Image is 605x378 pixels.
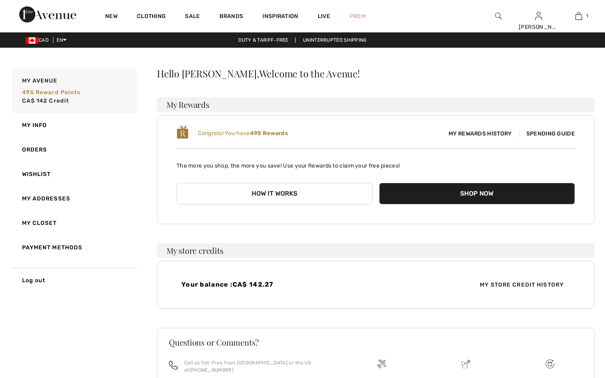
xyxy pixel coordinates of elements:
[250,130,288,137] b: 495 Rewards
[379,183,575,204] button: Shop Now
[10,268,137,293] a: Log out
[181,281,371,288] h4: Your balance :
[262,13,298,21] span: Inspiration
[157,243,595,258] h3: My store credits
[19,6,76,22] img: 1ère Avenue
[169,361,178,370] img: call
[10,235,137,260] a: Payment Methods
[519,23,558,31] div: [PERSON_NAME]
[535,11,542,21] img: My Info
[184,359,330,374] p: Call us Toll-Free from [GEOGRAPHIC_DATA] or the US at
[473,281,570,289] span: My Store Credit History
[442,129,518,138] span: My Rewards History
[10,137,137,162] a: Orders
[22,89,81,96] span: 495 Reward points
[185,13,200,21] a: Sale
[26,37,39,44] img: Canadian Dollar
[520,130,575,137] span: Spending Guide
[575,11,582,21] img: My Bag
[318,12,330,20] a: Live
[259,69,360,78] span: Welcome to the Avenue!
[169,338,583,346] h3: Questions or Comments?
[535,12,542,20] a: Sign In
[461,360,470,368] img: Delivery is a breeze since we pay the duties!
[22,97,69,104] span: CA$ 142 Credit
[57,37,67,43] span: EN
[198,130,288,137] span: Congrats! You have
[10,113,137,137] a: My Info
[26,37,52,43] span: CAD
[349,12,365,20] a: Prom
[10,186,137,211] a: My Addresses
[377,360,386,368] img: Free shipping on orders over $99
[177,155,575,170] p: The more you shop, the more you save! Use your Rewards to claim your free pieces!
[219,13,244,21] a: Brands
[586,12,588,20] span: 1
[233,281,274,288] span: CA$ 142.27
[157,97,595,112] h3: My Rewards
[189,367,233,373] a: [PHONE_NUMBER]
[495,11,502,21] img: search the website
[177,183,373,204] button: How it works
[137,13,166,21] a: Clothing
[10,211,137,235] a: My Closet
[22,77,58,85] span: My Avenue
[105,13,118,21] a: New
[10,162,137,186] a: Wishlist
[177,125,189,139] img: loyalty_logo_r.svg
[559,11,598,21] a: 1
[157,69,595,78] div: Hello [PERSON_NAME],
